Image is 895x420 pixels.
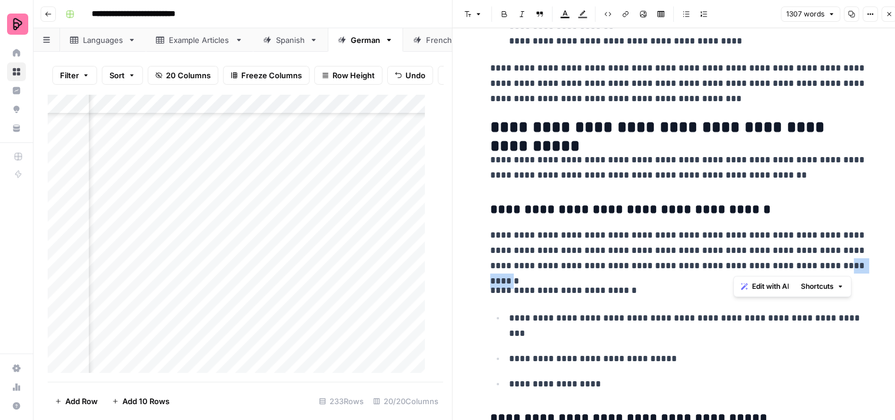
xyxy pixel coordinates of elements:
div: Languages [83,34,123,46]
a: French [403,28,475,52]
span: Add 10 Rows [122,395,169,407]
a: Settings [7,359,26,378]
button: Sort [102,66,143,85]
a: Opportunities [7,100,26,119]
span: Sort [109,69,125,81]
button: Edit with AI [736,279,793,294]
span: Undo [405,69,425,81]
a: Spanish [253,28,328,52]
span: 20 Columns [166,69,211,81]
div: Spanish [276,34,305,46]
button: Add 10 Rows [105,392,177,411]
div: 233 Rows [314,392,368,411]
button: Freeze Columns [223,66,310,85]
div: French [426,34,453,46]
button: Row Height [314,66,382,85]
div: 20/20 Columns [368,392,443,411]
a: Usage [7,378,26,396]
a: Insights [7,81,26,100]
a: Languages [60,28,146,52]
span: Filter [60,69,79,81]
a: Browse [7,62,26,81]
button: Add Row [48,392,105,411]
a: Your Data [7,119,26,138]
span: 1307 words [786,9,824,19]
img: Preply Logo [7,14,28,35]
a: German [328,28,403,52]
span: Edit with AI [751,281,788,292]
button: Shortcuts [796,279,849,294]
button: 1307 words [781,6,840,22]
a: Example Articles [146,28,253,52]
button: 20 Columns [148,66,218,85]
div: Example Articles [169,34,230,46]
span: Row Height [332,69,375,81]
span: Add Row [65,395,98,407]
button: Workspace: Preply [7,9,26,39]
a: Home [7,44,26,62]
button: Filter [52,66,97,85]
div: German [351,34,380,46]
button: Undo [387,66,433,85]
span: Freeze Columns [241,69,302,81]
button: Help + Support [7,396,26,415]
span: Shortcuts [800,281,833,292]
